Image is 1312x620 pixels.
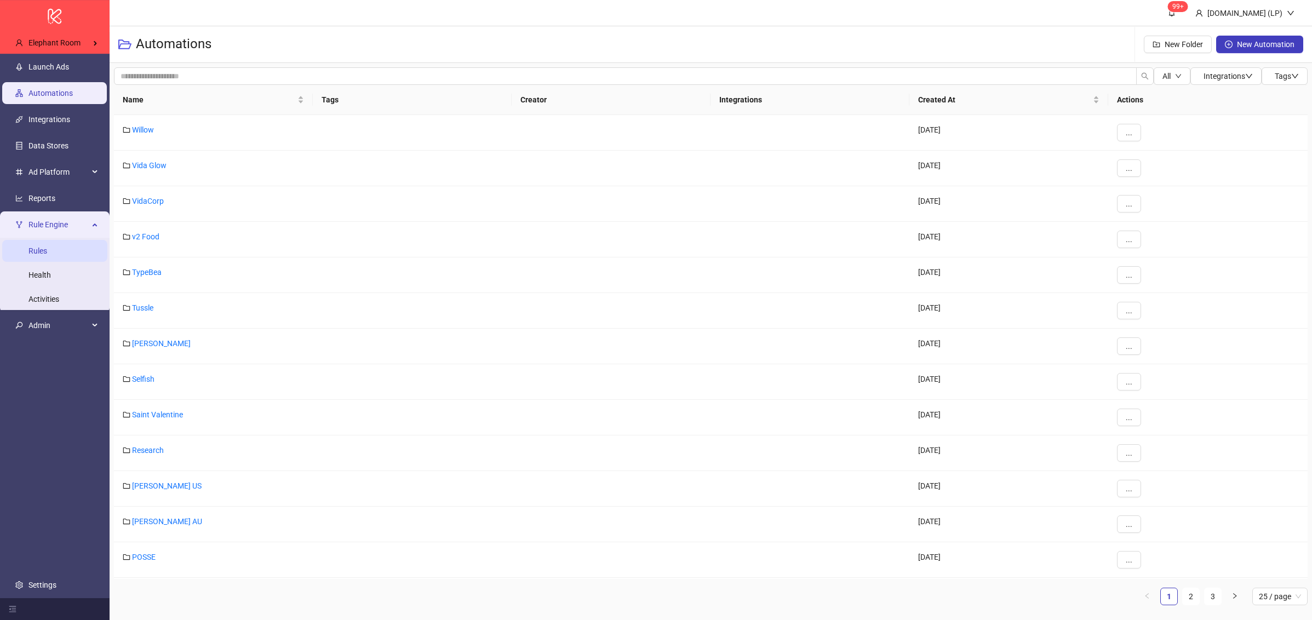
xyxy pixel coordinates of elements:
[15,221,23,228] span: fork
[909,400,1108,435] div: [DATE]
[313,85,512,115] th: Tags
[909,364,1108,400] div: [DATE]
[132,268,162,277] a: TypeBea
[123,268,130,276] span: folder
[132,197,164,205] a: VidaCorp
[909,471,1108,507] div: [DATE]
[1117,373,1141,391] button: ...
[909,578,1108,613] div: [DATE]
[123,446,130,454] span: folder
[1245,72,1253,80] span: down
[1117,515,1141,533] button: ...
[1117,266,1141,284] button: ...
[28,115,70,124] a: Integrations
[1126,128,1132,137] span: ...
[28,581,56,589] a: Settings
[123,375,130,383] span: folder
[123,518,130,525] span: folder
[123,340,130,347] span: folder
[1216,36,1303,53] button: New Automation
[1287,9,1294,17] span: down
[1117,302,1141,319] button: ...
[909,435,1108,471] div: [DATE]
[909,222,1108,257] div: [DATE]
[132,303,153,312] a: Tussle
[1117,231,1141,248] button: ...
[1252,588,1308,605] div: Page Size
[1160,588,1178,605] li: 1
[1291,72,1299,80] span: down
[1231,593,1238,599] span: right
[28,62,69,71] a: Launch Ads
[132,446,164,455] a: Research
[1175,73,1182,79] span: down
[1108,85,1308,115] th: Actions
[1117,444,1141,462] button: ...
[123,411,130,418] span: folder
[28,89,73,97] a: Automations
[15,39,23,47] span: user
[1117,195,1141,213] button: ...
[1153,41,1160,48] span: folder-add
[132,375,154,383] a: Selfish
[28,214,89,236] span: Rule Engine
[9,605,16,613] span: menu-fold
[123,94,295,106] span: Name
[136,36,211,53] h3: Automations
[132,232,159,241] a: v2 Food
[1205,588,1221,605] a: 3
[132,161,167,170] a: Vida Glow
[1117,480,1141,497] button: ...
[1141,72,1149,80] span: search
[909,293,1108,329] div: [DATE]
[132,339,191,348] a: [PERSON_NAME]
[132,481,202,490] a: [PERSON_NAME] US
[123,162,130,169] span: folder
[1126,484,1132,493] span: ...
[1117,159,1141,177] button: ...
[28,38,81,47] span: Elephant Room
[123,197,130,205] span: folder
[1183,588,1199,605] a: 2
[123,126,130,134] span: folder
[15,322,23,329] span: key
[1144,593,1150,599] span: left
[1226,588,1244,605] button: right
[1226,588,1244,605] li: Next Page
[132,517,202,526] a: [PERSON_NAME] AU
[1117,337,1141,355] button: ...
[28,161,89,183] span: Ad Platform
[1195,9,1203,17] span: user
[1126,377,1132,386] span: ...
[1259,588,1301,605] span: 25 / page
[114,85,313,115] th: Name
[132,125,154,134] a: Willow
[1161,588,1177,605] a: 1
[1190,67,1262,85] button: Integrationsdown
[1165,40,1203,49] span: New Folder
[1117,551,1141,569] button: ...
[15,168,23,176] span: number
[28,141,68,150] a: Data Stores
[28,314,89,336] span: Admin
[1275,72,1299,81] span: Tags
[1182,588,1200,605] li: 2
[1126,164,1132,173] span: ...
[118,38,131,51] span: folder-open
[1126,449,1132,457] span: ...
[909,257,1108,293] div: [DATE]
[132,553,156,561] a: POSSE
[909,542,1108,578] div: [DATE]
[918,94,1091,106] span: Created At
[909,151,1108,186] div: [DATE]
[1204,588,1222,605] li: 3
[1168,1,1188,12] sup: 1443
[909,85,1108,115] th: Created At
[909,186,1108,222] div: [DATE]
[1203,7,1287,19] div: [DOMAIN_NAME] (LP)
[512,85,711,115] th: Creator
[1262,67,1308,85] button: Tagsdown
[1162,72,1171,81] span: All
[1126,306,1132,315] span: ...
[28,271,51,279] a: Health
